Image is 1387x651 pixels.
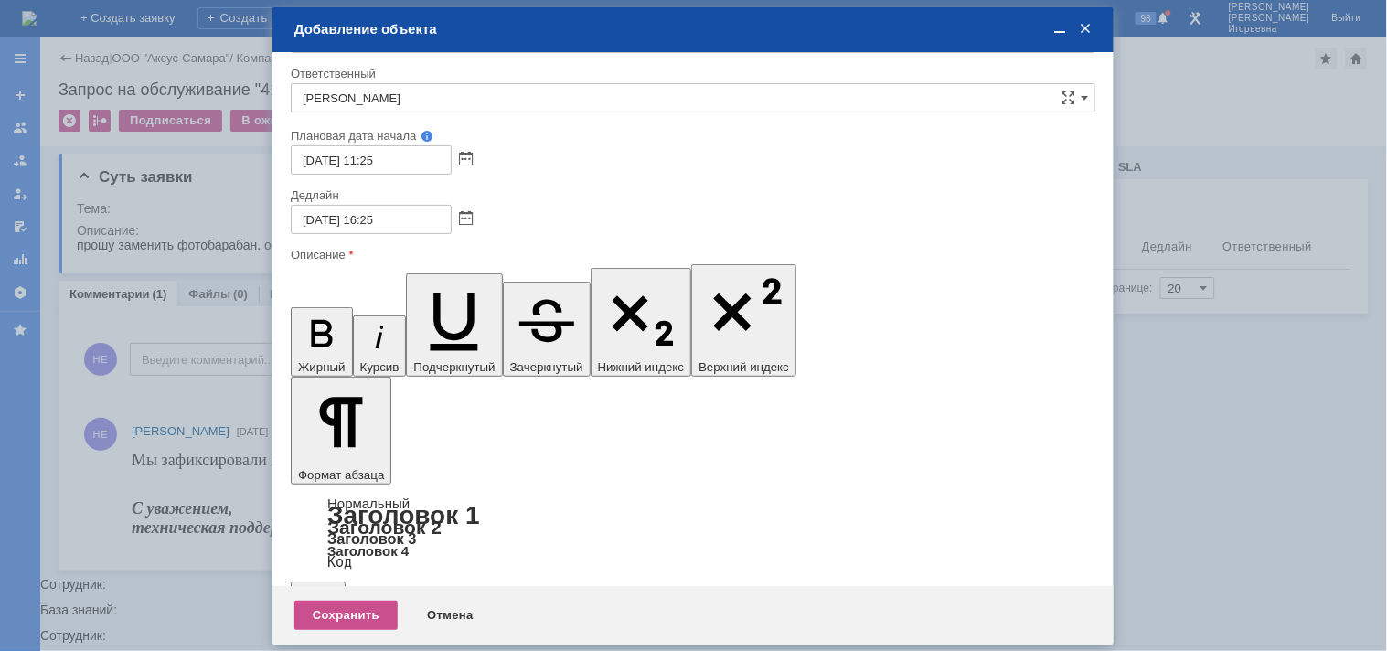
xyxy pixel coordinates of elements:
span: - очистка элементов прохождения бумаги от тонера и бумажной крошки при помощи пылесоса и чистящих... [7,402,265,467]
font: - внешний осмотр устройства [7,123,193,138]
a: Заголовок 1 [327,501,480,529]
span: печать пробной страницы [12,320,173,336]
span: Подчеркнутый [413,360,495,374]
font: 2. Техническое обслуживание Оборудования согласно перечня [7,73,267,336]
button: Нижний индекс [591,268,692,377]
font: - [7,320,12,336]
font: - очистка внутреннего пространства устройства и компонентов чистящим средством [7,205,239,253]
span: - частичная разборка корпуса (при необходимости) [7,369,222,401]
span: ) [179,57,184,72]
span: - снятие показаний данных счетчика по количеству копий [7,336,253,368]
div: Ответственный [291,68,1092,80]
span: Верхний индекс [699,360,789,374]
div: Описание [291,249,1092,261]
font: - очистка корпуса и оптической поверхности (МФУ) от загрязнений [7,172,230,204]
span: Сложная форма [1061,91,1075,105]
div: Дедлайн [291,189,1092,201]
font: 29 числа отчетного месяца [12,57,178,72]
font: - тестовое включение и диагностика без подключения к ПЭВМ или локальной сети [7,271,257,319]
span: Жирный [298,360,346,374]
span: - устранение мелких, не требующих использования запасных частей, неисправностей Оборудования, воз... [7,468,236,550]
span: Курсив [360,360,400,374]
div: Формат абзаца [291,497,1095,569]
button: Цитата [291,582,346,644]
font: - чистка механизмов подачи бумаги [7,254,229,270]
font: - отсоединение кабеля питания и информационных кабелей [7,139,213,171]
button: Формат абзаца [291,377,391,485]
u: - проведение ремонта [97,7,258,23]
span: Свернуть (Ctrl + M) [1051,21,1070,37]
span: Закрыть [1077,21,1095,37]
a: Заголовок 2 [327,517,442,538]
button: Курсив [353,315,407,377]
div: Плановая дата начала [291,130,1070,142]
span: Формат абзаца [298,468,384,482]
span: Зачеркнутый [510,360,583,374]
span: 1. Снятие показаний счетчиков с оборудования и заполнение отчета в 1С ( [7,24,254,72]
a: Нормальный [327,496,410,511]
a: Заголовок 3 [327,530,416,547]
div: Добавление объекта [294,21,1095,37]
a: Заголовок 4 [327,543,409,559]
button: Жирный [291,307,353,377]
button: Подчеркнутый [406,273,502,377]
span: Нижний индекс [598,360,685,374]
u: КуйбышевАзот [7,9,97,23]
button: Верхний индекс [691,264,796,377]
a: Код [327,554,352,571]
button: Зачеркнутый [503,282,591,377]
